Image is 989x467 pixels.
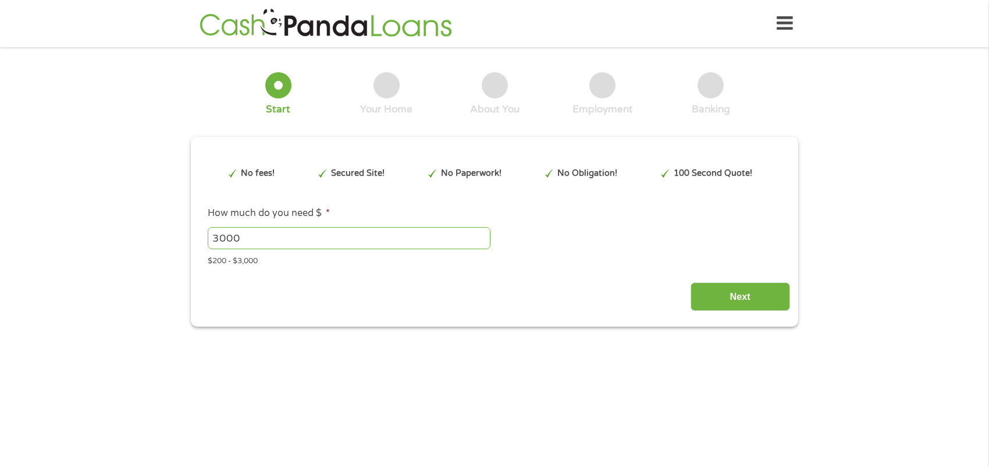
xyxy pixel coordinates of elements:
div: About You [470,103,520,116]
p: Secured Site! [331,167,385,180]
div: $200 - $3,000 [208,252,781,267]
div: Employment [572,103,633,116]
div: Your Home [360,103,412,116]
img: GetLoanNow Logo [196,7,456,40]
p: 100 Second Quote! [674,167,752,180]
div: Start [266,103,290,116]
p: No Obligation! [557,167,617,180]
input: Next [691,282,790,311]
div: Banking [692,103,730,116]
p: No fees! [241,167,275,180]
label: How much do you need $ [208,207,330,220]
p: No Paperwork! [441,167,501,180]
